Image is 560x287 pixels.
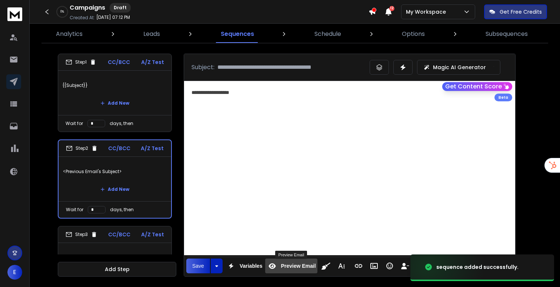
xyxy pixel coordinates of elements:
button: Variables [224,259,264,273]
button: Get Content Score [442,82,512,91]
h1: Campaigns [70,3,105,12]
p: Wait for [66,207,83,213]
p: [DATE] 07:12 PM [96,14,130,20]
p: CC/BCC [108,231,130,238]
button: Clean HTML [319,259,333,273]
a: Leads [139,25,164,43]
button: Magic AI Generator [417,60,500,75]
button: Insert Unsubscribe Link [398,259,412,273]
a: Sequences [216,25,259,43]
p: A/Z Test [141,231,164,238]
li: Step1CC/BCCA/Z Test{{Subject}}Add NewWait fordays, then [58,54,172,132]
div: Beta [494,94,512,101]
button: Add New [94,96,135,111]
img: logo [7,7,22,21]
p: <Previous Email's Subject> [63,161,167,182]
div: Draft [110,3,131,13]
li: Step2CC/BCCA/Z Test<Previous Email's Subject>Add NewWait fordays, then [58,139,172,219]
p: Options [402,30,425,38]
a: Subsequences [481,25,532,43]
p: Subsequences [486,30,528,38]
button: Preview Email [265,259,317,273]
span: Variables [238,263,264,269]
p: Magic AI Generator [433,64,486,71]
button: Add New [94,182,135,197]
p: Sequences [221,30,254,38]
p: CC/BCC [108,58,130,66]
a: Schedule [310,25,346,43]
p: Created At: [70,15,95,21]
button: Get Free Credits [484,4,547,19]
p: CC/BCC [108,145,130,152]
button: Insert Image (⌘P) [367,259,381,273]
button: Add Step [58,262,176,277]
span: Preview Email [279,263,317,269]
button: E [7,265,22,280]
div: Preview Email [275,251,307,259]
div: Step 1 [66,59,96,65]
p: 0 % [60,10,64,14]
p: A/Z Test [141,145,164,152]
button: More Text [334,259,349,273]
p: Subject: [191,63,214,72]
p: days, then [110,121,133,126]
button: Insert Link (⌘K) [351,259,366,273]
a: Analytics [51,25,87,43]
span: 12 [389,6,394,11]
p: Schedule [314,30,341,38]
a: Options [397,25,429,43]
p: Get Free Credits [500,8,542,16]
p: days, then [110,207,134,213]
button: Save [186,259,210,273]
button: Emoticons [383,259,397,273]
div: Step 3 [66,231,97,238]
p: My Workspace [406,8,449,16]
p: <Previous Email's Subject> [63,247,167,268]
p: Leads [143,30,160,38]
p: {{Subject}} [63,75,167,96]
div: Step 2 [66,145,98,152]
p: Wait for [66,121,83,126]
div: sequence added successfully. [436,263,519,271]
p: Analytics [56,30,83,38]
p: A/Z Test [141,58,164,66]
